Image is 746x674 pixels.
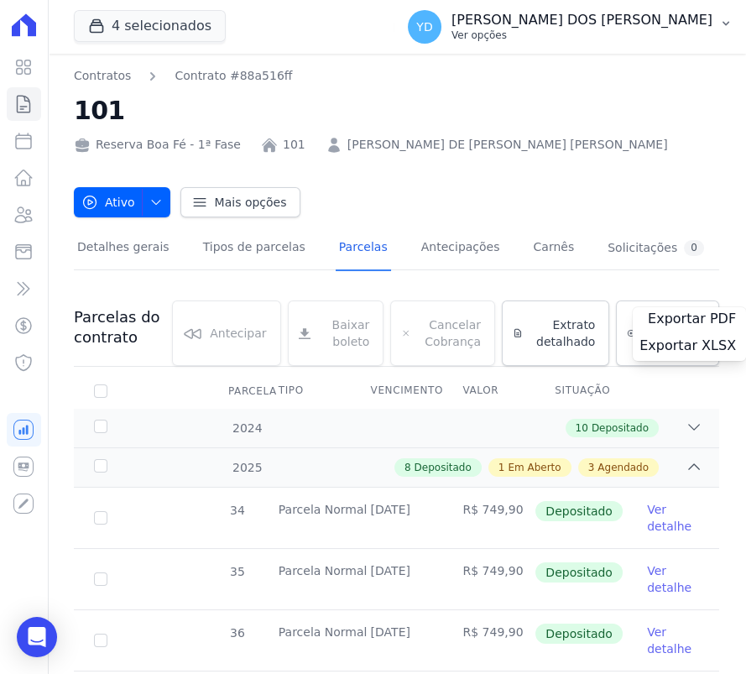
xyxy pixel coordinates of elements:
[351,549,443,609] td: [DATE]
[180,187,301,217] a: Mais opções
[442,488,535,548] td: R$ 749,90
[451,29,712,42] p: Ver opções
[258,610,351,671] td: Parcela Normal
[530,316,595,350] span: Extrato detalhado
[175,67,292,85] a: Contrato #88a516ff
[215,194,287,211] span: Mais opções
[258,374,351,409] th: Tipo
[74,136,241,154] div: Reserva Boa Fé - 1ª Fase
[414,460,471,475] span: Depositado
[535,374,627,409] th: Situação
[684,240,704,256] div: 0
[258,488,351,548] td: Parcela Normal
[647,501,699,535] a: Ver detalhe
[74,67,719,85] nav: Breadcrumb
[208,374,297,408] div: Parcela
[74,227,173,271] a: Detalhes gerais
[228,626,245,640] span: 36
[647,562,699,596] a: Ver detalhe
[616,300,719,366] a: Nova cobrança avulsa
[442,374,535,409] th: Valor
[639,337,736,354] span: Exportar XLSX
[530,227,577,271] a: Carnês
[351,610,443,671] td: [DATE]
[74,187,170,217] button: Ativo
[648,311,736,327] span: Exportar PDF
[228,565,245,578] span: 35
[394,3,746,50] button: YD [PERSON_NAME] DOS [PERSON_NAME] Ver opções
[576,421,588,436] span: 10
[604,227,707,271] a: Solicitações0
[442,549,535,609] td: R$ 749,90
[74,67,292,85] nav: Breadcrumb
[347,136,668,154] a: [PERSON_NAME] DE [PERSON_NAME] [PERSON_NAME]
[508,460,561,475] span: Em Aberto
[498,460,505,475] span: 1
[74,91,719,129] h2: 101
[94,634,107,647] input: Só é possível selecionar pagamentos em aberto
[94,511,107,525] input: Só é possível selecionar pagamentos em aberto
[351,374,443,409] th: Vencimento
[351,488,443,548] td: [DATE]
[535,501,623,521] span: Depositado
[404,460,411,475] span: 8
[588,460,595,475] span: 3
[597,460,649,475] span: Agendado
[228,504,245,517] span: 34
[647,624,699,657] a: Ver detalhe
[336,227,391,271] a: Parcelas
[17,617,57,657] div: Open Intercom Messenger
[592,421,649,436] span: Depositado
[648,311,739,331] a: Exportar PDF
[81,187,135,217] span: Ativo
[94,572,107,586] input: Só é possível selecionar pagamentos em aberto
[283,136,305,154] a: 101
[451,12,712,29] p: [PERSON_NAME] DOS [PERSON_NAME]
[418,227,503,271] a: Antecipações
[535,562,623,583] span: Depositado
[74,10,226,42] button: 4 selecionados
[416,21,432,33] span: YD
[200,227,309,271] a: Tipos de parcelas
[535,624,623,644] span: Depositado
[258,549,351,609] td: Parcela Normal
[639,337,739,358] a: Exportar XLSX
[502,300,609,366] a: Extrato detalhado
[74,307,172,347] h3: Parcelas do contrato
[74,67,131,85] a: Contratos
[442,610,535,671] td: R$ 749,90
[608,240,704,256] div: Solicitações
